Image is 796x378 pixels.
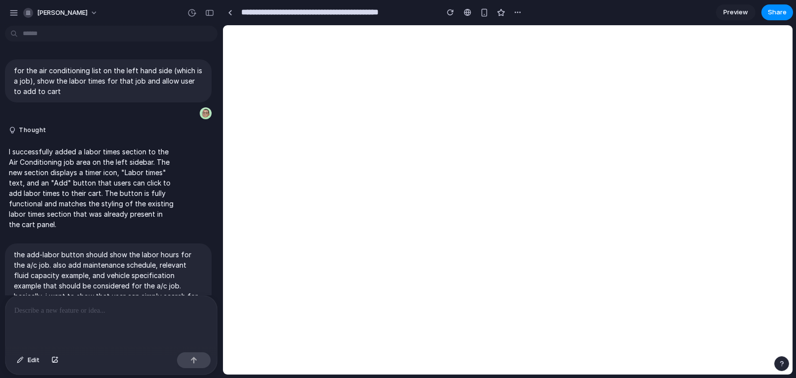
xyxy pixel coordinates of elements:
[14,65,203,96] p: for the air conditioning list on the left hand side (which is a job), show the labor times for th...
[716,4,755,20] a: Preview
[768,7,787,17] span: Share
[28,355,40,365] span: Edit
[19,5,103,21] button: [PERSON_NAME]
[761,4,793,20] button: Share
[12,352,44,368] button: Edit
[37,8,88,18] span: [PERSON_NAME]
[9,146,174,230] p: I successfully added a labor times section to the Air Conditioning job area on the left sidebar. ...
[14,249,203,343] p: the add-labor button should show the labor hours for the a/c job. also add maintenance schedule, ...
[723,7,748,17] span: Preview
